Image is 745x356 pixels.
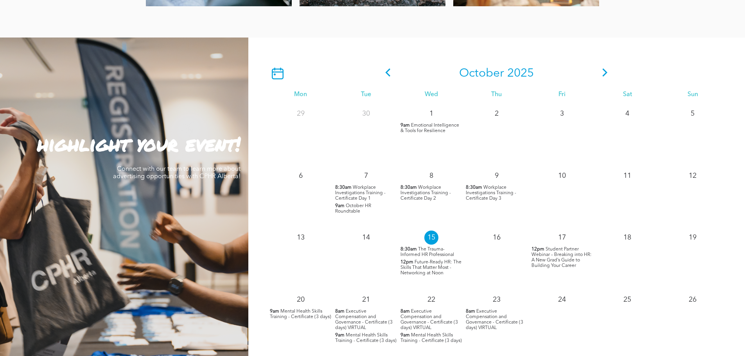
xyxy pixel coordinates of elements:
[400,309,458,330] span: Executive Compensation and Governance - Certificate (3 days) VIRTUAL
[424,107,438,121] p: 1
[555,293,569,307] p: 24
[294,107,308,121] p: 29
[335,309,393,330] span: Executive Compensation and Governance - Certificate (3 days) VIRTUAL
[424,169,438,183] p: 8
[400,185,417,190] span: 8:30am
[466,185,482,190] span: 8:30am
[464,91,529,98] div: Thu
[490,169,504,183] p: 9
[335,204,371,214] span: October HR Roundtable
[400,247,454,257] span: The Trauma-Informed HR Professional
[268,91,333,98] div: Mon
[400,123,410,128] span: 9am
[294,169,308,183] p: 6
[555,231,569,245] p: 17
[620,231,634,245] p: 18
[335,333,397,343] span: Mental Health Skills Training - Certificate (3 days)
[400,185,451,201] span: Workplace Investigations Training - Certificate Day 2
[294,293,308,307] p: 20
[335,185,386,201] span: Workplace Investigations Training - Certificate Day 1
[530,91,595,98] div: Fri
[359,169,373,183] p: 7
[507,68,534,79] span: 2025
[400,123,459,133] span: Emotional Intelligence & Tools for Resilience
[333,91,399,98] div: Tue
[531,247,544,252] span: 12pm
[490,231,504,245] p: 16
[620,107,634,121] p: 4
[531,247,592,268] span: Student Partner Webinar – Breaking into HR: A New Grad’s Guide to Building Your Career
[400,259,413,265] span: 12pm
[270,309,331,319] span: Mental Health Skills Training - Certificate (3 days)
[459,68,504,79] span: October
[294,231,308,245] p: 13
[335,203,345,209] span: 9am
[113,166,241,180] span: Connect with our team to learn more about advertising opportunities with CPHR Alberta!
[490,107,504,121] p: 2
[660,91,725,98] div: Sun
[555,169,569,183] p: 10
[424,231,438,245] p: 15
[686,169,700,183] p: 12
[555,107,569,121] p: 3
[359,293,373,307] p: 21
[400,247,417,252] span: 8:30am
[620,293,634,307] p: 25
[686,231,700,245] p: 19
[466,309,523,330] span: Executive Compensation and Governance - Certificate (3 days) VIRTUAL
[424,293,438,307] p: 22
[400,333,410,338] span: 9am
[466,309,475,314] span: 8am
[400,333,462,343] span: Mental Health Skills Training - Certificate (3 days)
[359,107,373,121] p: 30
[335,185,352,190] span: 8:30am
[620,169,634,183] p: 11
[359,231,373,245] p: 14
[399,91,464,98] div: Wed
[37,130,241,157] strong: highlight your event!
[686,293,700,307] p: 26
[686,107,700,121] p: 5
[270,309,279,314] span: 9am
[490,293,504,307] p: 23
[400,309,410,314] span: 8am
[335,333,345,338] span: 9am
[466,185,516,201] span: Workplace Investigations Training - Certificate Day 3
[400,260,461,275] span: Future-Ready HR: The Skills That Matter Most - Networking at Noon
[335,309,345,314] span: 8am
[595,91,660,98] div: Sat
